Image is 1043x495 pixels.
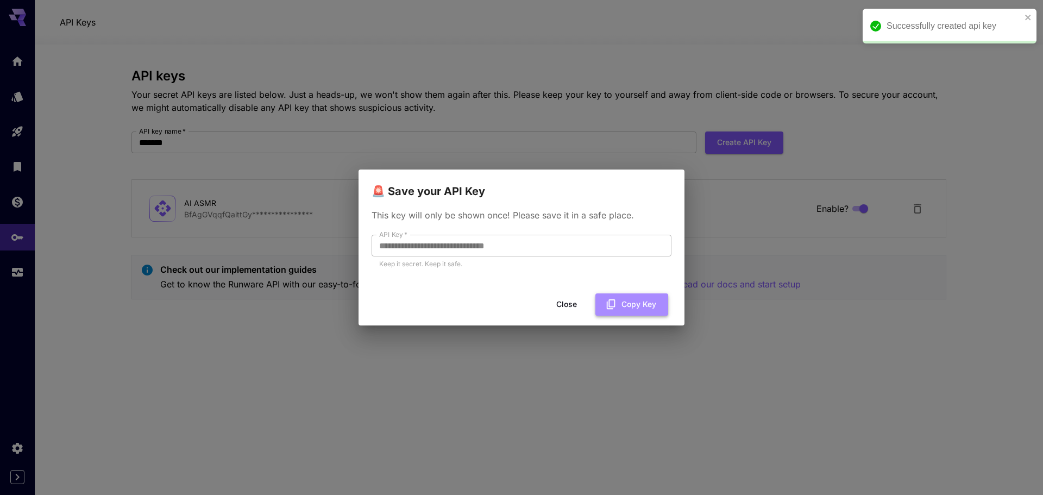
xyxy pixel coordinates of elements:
[1025,13,1032,22] button: close
[359,170,684,200] h2: 🚨 Save your API Key
[542,293,591,316] button: Close
[887,20,1021,33] div: Successfully created api key
[372,209,671,222] p: This key will only be shown once! Please save it in a safe place.
[379,230,407,239] label: API Key
[379,259,664,270] p: Keep it secret. Keep it safe.
[595,293,668,316] button: Copy Key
